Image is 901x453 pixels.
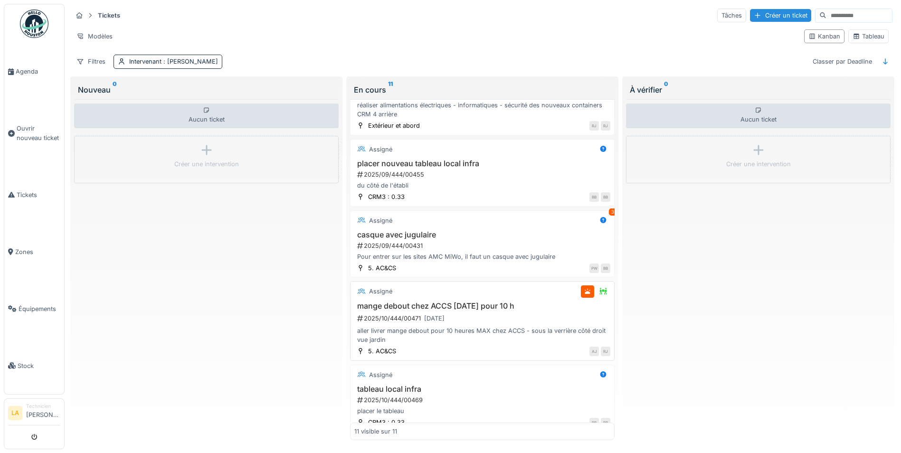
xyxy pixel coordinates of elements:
div: Aucun ticket [74,104,339,128]
div: CRM3 : 0.33 [368,418,405,427]
li: [PERSON_NAME] [26,403,60,423]
div: 11 visible sur 11 [354,427,397,436]
div: Modèles [72,29,117,43]
a: Ouvrir nouveau ticket [4,100,64,166]
div: BB [601,418,610,427]
span: Équipements [19,304,60,313]
div: Extérieur et abord [368,121,420,130]
div: En cours [354,84,611,95]
a: Zones [4,223,64,280]
div: 3 [609,208,616,216]
h3: casque avec jugulaire [354,230,610,239]
img: Badge_color-CXgf-gQk.svg [20,9,48,38]
div: RJ [589,121,599,131]
div: Créer une intervention [726,160,791,169]
div: Kanban [808,32,840,41]
div: 5. AC&CS [368,347,396,356]
span: Tickets [17,190,60,199]
a: Équipements [4,280,64,337]
div: aller livrer mange debout pour 10 heures MAX chez ACCS - sous la verrière côté droit vue jardin [354,326,610,344]
div: BB [601,264,610,273]
div: 5. AC&CS [368,264,396,273]
div: Filtres [72,55,110,68]
div: [DATE] [424,314,445,323]
div: RJ [601,121,610,131]
div: 2025/10/444/00469 [356,396,610,405]
sup: 0 [664,84,668,95]
div: Créer un ticket [750,9,811,22]
div: du côté de l'établi [354,181,610,190]
div: PW [589,264,599,273]
strong: Tickets [94,11,124,20]
div: 2025/09/444/00431 [356,241,610,250]
div: AJ [589,347,599,356]
div: Nouveau [78,84,335,95]
div: 2025/09/444/00455 [356,170,610,179]
div: Assigné [369,216,392,225]
div: Assigné [369,145,392,154]
div: RJ [601,347,610,356]
span: Stock [18,361,60,370]
div: Assigné [369,370,392,379]
div: Classer par Deadline [808,55,876,68]
div: Créer une intervention [174,160,239,169]
span: : [PERSON_NAME] [161,58,218,65]
span: Agenda [16,67,60,76]
div: Aucun ticket [626,104,891,128]
div: CRM3 : 0.33 [368,192,405,201]
a: LA Technicien[PERSON_NAME] [8,403,60,425]
div: Pour entrer sur les sites AMC MiWo, il faut un casque avec jugulaire [354,252,610,261]
h3: tableau local infra [354,385,610,394]
sup: 0 [113,84,117,95]
li: LA [8,406,22,420]
span: Zones [15,247,60,256]
div: placer le tableau [354,406,610,415]
div: BB [589,192,599,202]
div: Tableau [853,32,884,41]
div: BB [589,418,599,427]
a: Stock [4,337,64,394]
div: À vérifier [630,84,887,95]
span: Ouvrir nouveau ticket [17,124,60,142]
div: Tâches [717,9,746,22]
div: Assigné [369,287,392,296]
div: Technicien [26,403,60,410]
h3: mange debout chez ACCS [DATE] pour 10 h [354,302,610,311]
a: Agenda [4,43,64,100]
div: Intervenant [129,57,218,66]
sup: 11 [388,84,393,95]
h3: placer nouveau tableau local infra [354,159,610,168]
div: 2025/10/444/00471 [356,312,610,324]
div: réaliser alimentations électriques - informatiques - sécurité des nouveaux containers CRM 4 arrière [354,101,610,119]
div: BB [601,192,610,202]
a: Tickets [4,166,64,223]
